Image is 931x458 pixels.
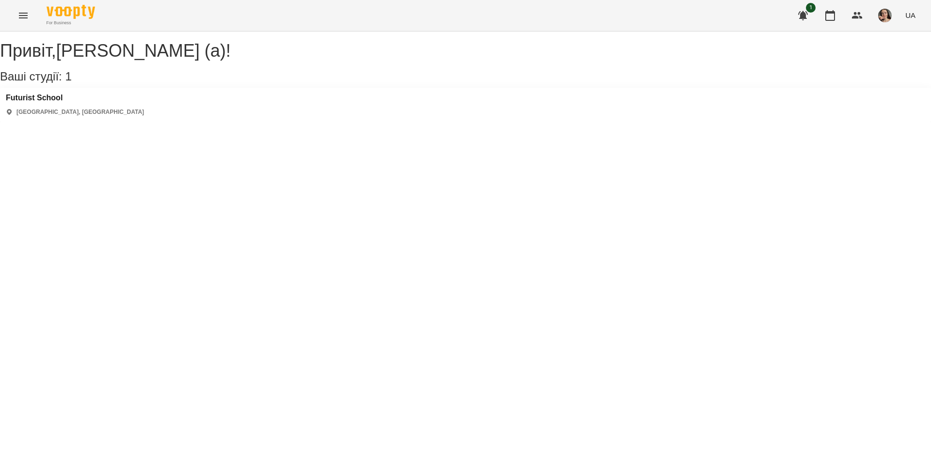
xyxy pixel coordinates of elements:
[16,108,144,116] p: [GEOGRAPHIC_DATA], [GEOGRAPHIC_DATA]
[901,6,919,24] button: UA
[878,9,892,22] img: aaa0aa5797c5ce11638e7aad685b53dd.jpeg
[47,5,95,19] img: Voopty Logo
[905,10,915,20] span: UA
[12,4,35,27] button: Menu
[47,20,95,26] span: For Business
[65,70,71,83] span: 1
[6,94,144,102] a: Futurist School
[806,3,816,13] span: 1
